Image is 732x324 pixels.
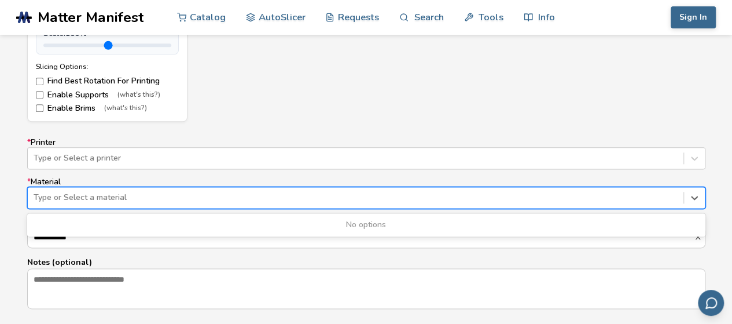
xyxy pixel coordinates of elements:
label: Enable Brims [36,104,179,113]
span: Scale: 100 % [43,29,87,38]
button: *Item Name [694,233,705,241]
input: Find Best Rotation For Printing [36,78,43,85]
span: (what's this?) [104,104,147,112]
input: *Item Name [28,227,694,247]
label: Find Best Rotation For Printing [36,77,179,86]
button: Sign In [671,6,716,28]
textarea: Notes (optional) [28,269,705,308]
input: *MaterialType or Select a materialNo options [34,193,36,202]
span: Matter Manifest [38,9,144,26]
input: *PrinterType or Select a printer [34,154,36,163]
button: Send feedback via email [698,290,724,316]
input: Enable Supports(what's this?) [36,91,43,99]
label: Material [27,177,705,209]
p: Notes (optional) [27,256,705,268]
label: Printer [27,138,705,169]
div: Slicing Options: [36,63,179,71]
span: (what's this?) [117,91,160,99]
label: Enable Supports [36,90,179,100]
div: No options [27,216,705,234]
input: Enable Brims(what's this?) [36,104,43,112]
